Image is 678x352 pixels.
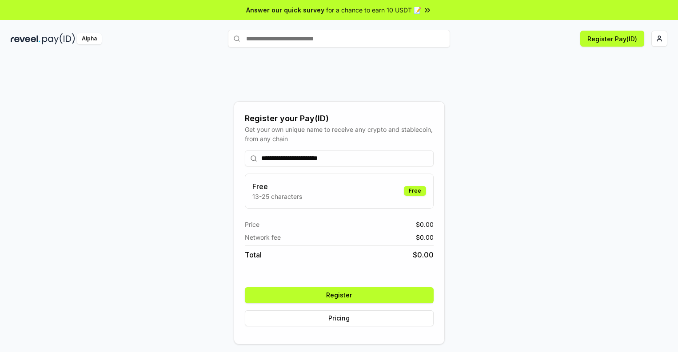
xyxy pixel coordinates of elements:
[245,233,281,242] span: Network fee
[245,287,434,303] button: Register
[77,33,102,44] div: Alpha
[580,31,644,47] button: Register Pay(ID)
[404,186,426,196] div: Free
[42,33,75,44] img: pay_id
[416,233,434,242] span: $ 0.00
[252,181,302,192] h3: Free
[245,249,262,260] span: Total
[252,192,302,201] p: 13-25 characters
[246,5,324,15] span: Answer our quick survey
[245,112,434,125] div: Register your Pay(ID)
[245,220,259,229] span: Price
[245,125,434,143] div: Get your own unique name to receive any crypto and stablecoin, from any chain
[11,33,40,44] img: reveel_dark
[245,310,434,326] button: Pricing
[416,220,434,229] span: $ 0.00
[326,5,421,15] span: for a chance to earn 10 USDT 📝
[413,249,434,260] span: $ 0.00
